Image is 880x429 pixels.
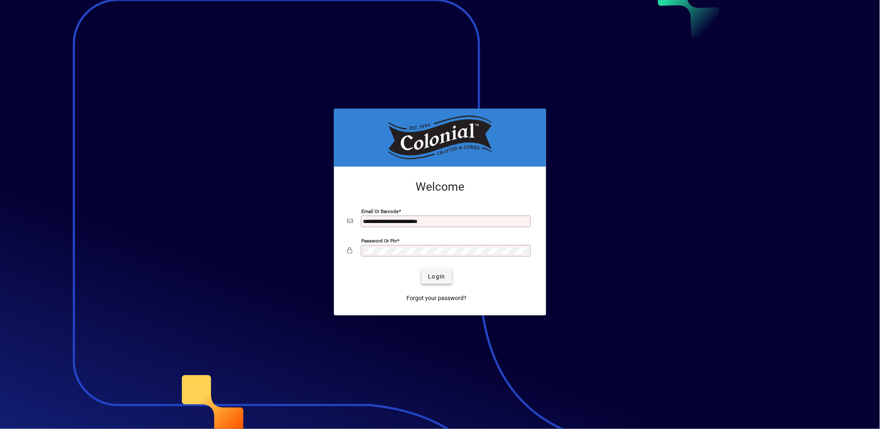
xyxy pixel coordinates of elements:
a: Forgot your password? [404,291,470,305]
span: Forgot your password? [407,294,467,303]
h2: Welcome [347,180,533,194]
span: Login [428,272,445,281]
button: Login [421,269,452,284]
mat-label: Email or Barcode [361,208,399,214]
mat-label: Password or Pin [361,238,397,244]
